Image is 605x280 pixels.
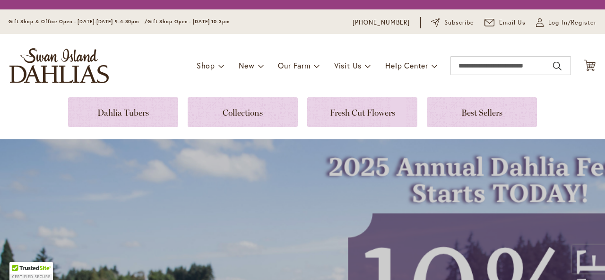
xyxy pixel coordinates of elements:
span: Help Center [385,60,428,70]
span: Visit Us [334,60,362,70]
span: Gift Shop & Office Open - [DATE]-[DATE] 9-4:30pm / [9,18,147,25]
a: Subscribe [431,18,474,27]
a: Email Us [484,18,526,27]
a: store logo [9,48,109,83]
button: Search [553,59,562,74]
span: Gift Shop Open - [DATE] 10-3pm [147,18,230,25]
span: Shop [197,60,215,70]
span: Email Us [499,18,526,27]
a: [PHONE_NUMBER] [353,18,410,27]
span: Our Farm [278,60,310,70]
span: Log In/Register [548,18,596,27]
span: Subscribe [444,18,474,27]
a: Log In/Register [536,18,596,27]
span: New [239,60,254,70]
